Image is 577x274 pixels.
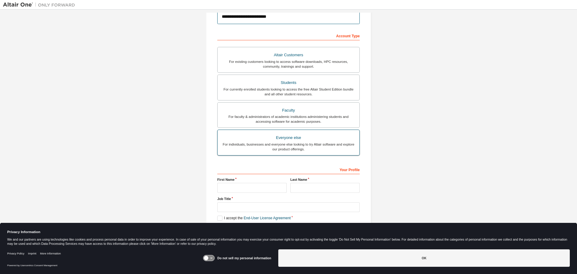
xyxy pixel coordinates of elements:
[221,59,356,69] div: For existing customers looking to access software downloads, HPC resources, community, trainings ...
[221,79,356,87] div: Students
[217,196,360,201] label: Job Title
[3,2,78,8] img: Altair One
[221,114,356,124] div: For faculty & administrators of academic institutions administering students and accessing softwa...
[221,87,356,97] div: For currently enrolled students looking to access the free Altair Student Edition bundle and all ...
[290,177,360,182] label: Last Name
[221,51,356,59] div: Altair Customers
[217,165,360,174] div: Your Profile
[221,142,356,152] div: For individuals, businesses and everyone else looking to try Altair software and explore our prod...
[217,31,360,40] div: Account Type
[221,106,356,115] div: Faculty
[217,216,291,221] label: I accept the
[221,134,356,142] div: Everyone else
[217,177,287,182] label: First Name
[244,216,291,220] a: End-User License Agreement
